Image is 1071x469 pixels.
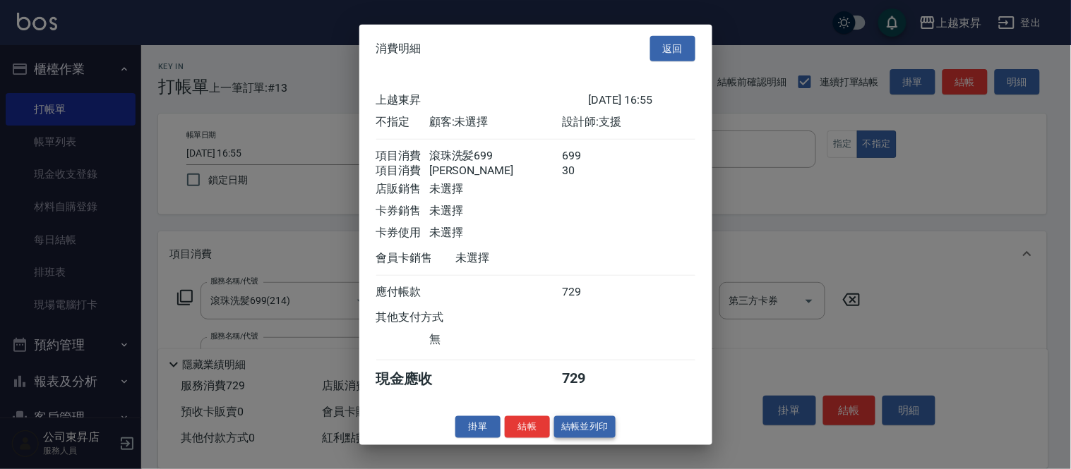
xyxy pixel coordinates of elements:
div: 上越東昇 [376,93,589,108]
div: 會員卡銷售 [376,251,456,266]
div: 設計師: 支援 [562,115,695,130]
div: [DATE] 16:55 [589,93,695,108]
div: 未選擇 [429,226,562,240]
div: 現金應收 [376,370,456,389]
button: 結帳並列印 [554,416,616,438]
div: 滾珠洗髪699 [429,149,562,164]
div: 應付帳款 [376,285,429,300]
div: 30 [562,164,615,178]
div: 店販銷售 [376,182,429,197]
div: 其他支付方式 [376,310,483,325]
div: 729 [562,370,615,389]
div: 卡券銷售 [376,204,429,219]
button: 結帳 [505,416,550,438]
div: 卡券使用 [376,226,429,240]
div: 未選擇 [456,251,589,266]
div: 699 [562,149,615,164]
div: 729 [562,285,615,300]
div: 不指定 [376,115,429,130]
button: 返回 [650,35,695,61]
div: 無 [429,332,562,347]
div: 項目消費 [376,164,429,178]
div: 未選擇 [429,182,562,197]
button: 掛單 [455,416,501,438]
div: [PERSON_NAME] [429,164,562,178]
div: 顧客: 未選擇 [429,115,562,130]
span: 消費明細 [376,42,421,56]
div: 未選擇 [429,204,562,219]
div: 項目消費 [376,149,429,164]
